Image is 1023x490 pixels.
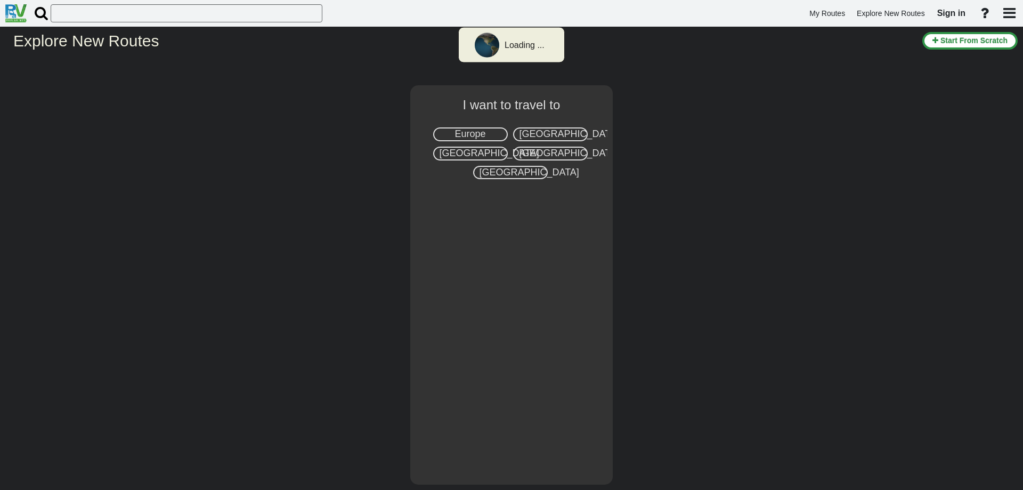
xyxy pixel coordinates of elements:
span: Sign in [937,9,965,18]
div: Loading ... [505,39,545,52]
h2: Explore New Routes [13,32,914,50]
span: Europe [454,128,485,139]
div: [GEOGRAPHIC_DATA] [433,147,508,160]
div: [GEOGRAPHIC_DATA] [513,127,588,141]
span: [GEOGRAPHIC_DATA] [480,167,579,178]
div: [GEOGRAPHIC_DATA] [473,166,548,180]
span: Explore New Routes [857,9,925,18]
span: [GEOGRAPHIC_DATA] [519,148,619,158]
span: I want to travel to [463,98,561,112]
a: Sign in [932,2,970,25]
img: RvPlanetLogo.png [5,4,27,22]
button: Start From Scratch [922,32,1018,50]
a: Explore New Routes [852,3,930,24]
div: [GEOGRAPHIC_DATA] [513,147,588,160]
div: Europe [433,127,508,141]
a: My Routes [805,3,850,24]
span: [GEOGRAPHIC_DATA] [440,148,539,158]
span: [GEOGRAPHIC_DATA] [519,128,619,139]
span: My Routes [809,9,845,18]
span: Start From Scratch [940,36,1008,45]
